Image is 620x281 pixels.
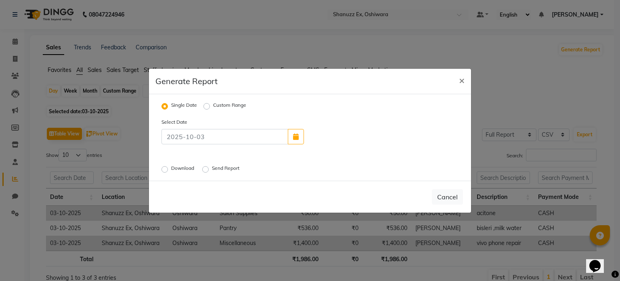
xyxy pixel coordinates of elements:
label: Select Date [155,118,233,126]
input: 2025-10-03 [161,129,288,144]
label: Download [171,165,196,174]
label: Single Date [171,101,197,111]
iframe: chat widget [586,249,612,273]
button: Cancel [432,189,463,205]
span: × [459,74,465,86]
label: Send Report [212,165,241,174]
h5: Generate Report [155,75,218,87]
button: Close [452,69,471,91]
label: Custom Range [213,101,246,111]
